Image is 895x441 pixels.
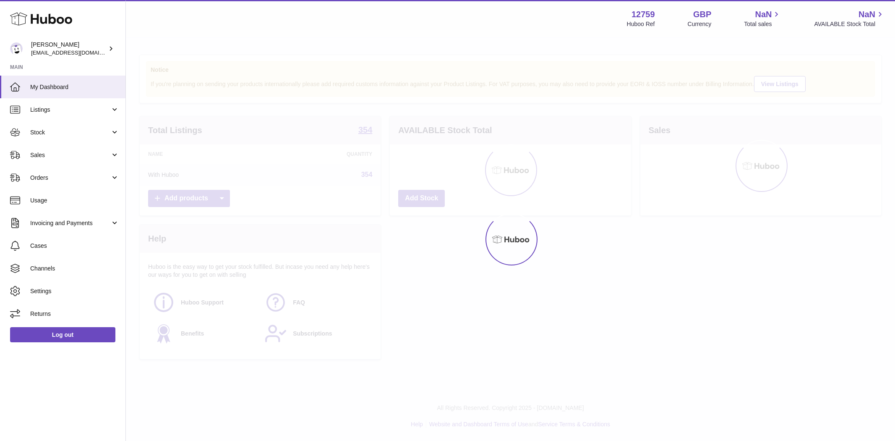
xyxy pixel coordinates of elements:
span: Stock [30,129,110,136]
span: Invoicing and Payments [30,219,110,227]
span: Cases [30,242,119,250]
span: NaN [755,9,772,20]
span: Usage [30,197,119,205]
div: [PERSON_NAME] [31,41,107,57]
span: Settings [30,287,119,295]
span: [EMAIL_ADDRESS][DOMAIN_NAME] [31,49,123,56]
span: NaN [858,9,875,20]
div: Currency [688,20,712,28]
a: NaN AVAILABLE Stock Total [814,9,885,28]
div: Huboo Ref [627,20,655,28]
span: Total sales [744,20,781,28]
span: Sales [30,151,110,159]
a: Log out [10,327,115,342]
span: Returns [30,310,119,318]
span: AVAILABLE Stock Total [814,20,885,28]
strong: GBP [693,9,711,20]
span: Channels [30,265,119,273]
img: internalAdmin-12759@internal.huboo.com [10,42,23,55]
span: Orders [30,174,110,182]
span: My Dashboard [30,83,119,91]
a: NaN Total sales [744,9,781,28]
span: Listings [30,106,110,114]
strong: 12759 [631,9,655,20]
